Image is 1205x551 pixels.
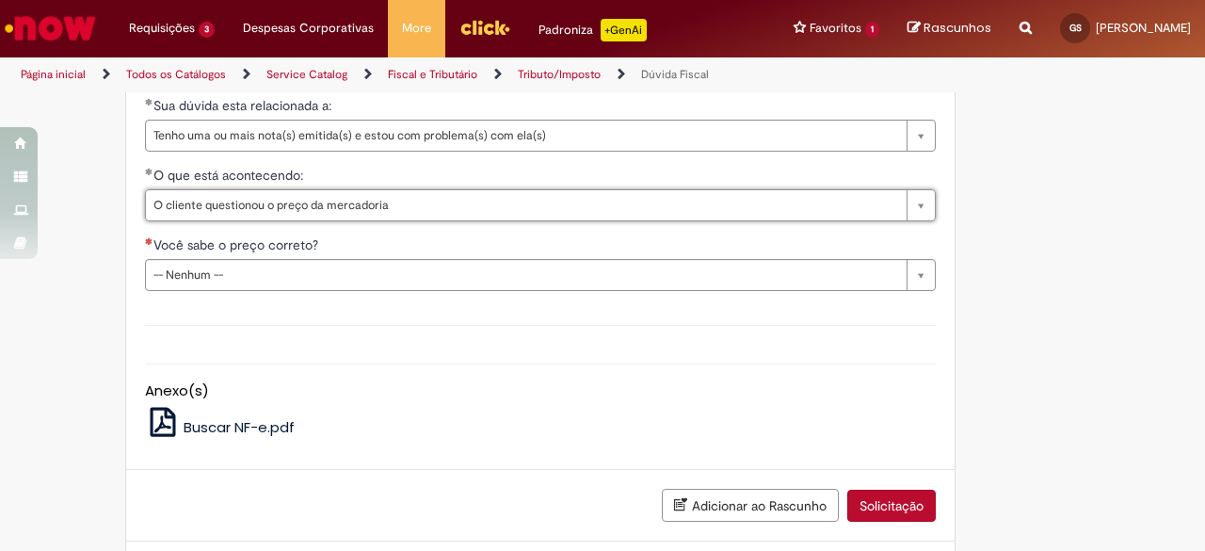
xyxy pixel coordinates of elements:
a: Todos os Catálogos [126,67,226,82]
a: Página inicial [21,67,86,82]
span: -- Nenhum -- [153,260,897,290]
span: Despesas Corporativas [243,19,374,38]
img: click_logo_yellow_360x200.png [459,13,510,41]
span: Tenho uma ou mais nota(s) emitida(s) e estou com problema(s) com ela(s) [153,121,897,151]
span: Obrigatório Preenchido [145,98,153,105]
span: Você sabe o preço correto? [153,236,322,253]
ul: Trilhas de página [14,57,789,92]
img: ServiceNow [2,9,99,47]
a: Dúvida Fiscal [641,67,709,82]
span: 1 [865,22,879,38]
a: Buscar NF-e.pdf [145,417,296,437]
div: Padroniza [538,19,647,41]
p: +GenAi [601,19,647,41]
a: Service Catalog [266,67,347,82]
span: O que está acontecendo: [153,167,307,184]
span: Favoritos [810,19,861,38]
span: O cliente questionou o preço da mercadoria [153,190,897,220]
span: [PERSON_NAME] [1096,20,1191,36]
span: Buscar NF-e.pdf [184,417,295,437]
span: Requisições [129,19,195,38]
span: More [402,19,431,38]
a: Rascunhos [908,20,991,38]
button: Solicitação [847,490,936,522]
span: Necessários [145,237,153,245]
span: 3 [199,22,215,38]
h5: Anexo(s) [145,383,936,399]
a: Tributo/Imposto [518,67,601,82]
span: Obrigatório Preenchido [145,168,153,175]
span: GS [1069,22,1082,34]
a: Fiscal e Tributário [388,67,477,82]
span: Sua dúvida esta relacionada a: [153,97,335,114]
button: Adicionar ao Rascunho [662,489,839,522]
span: Rascunhos [924,19,991,37]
